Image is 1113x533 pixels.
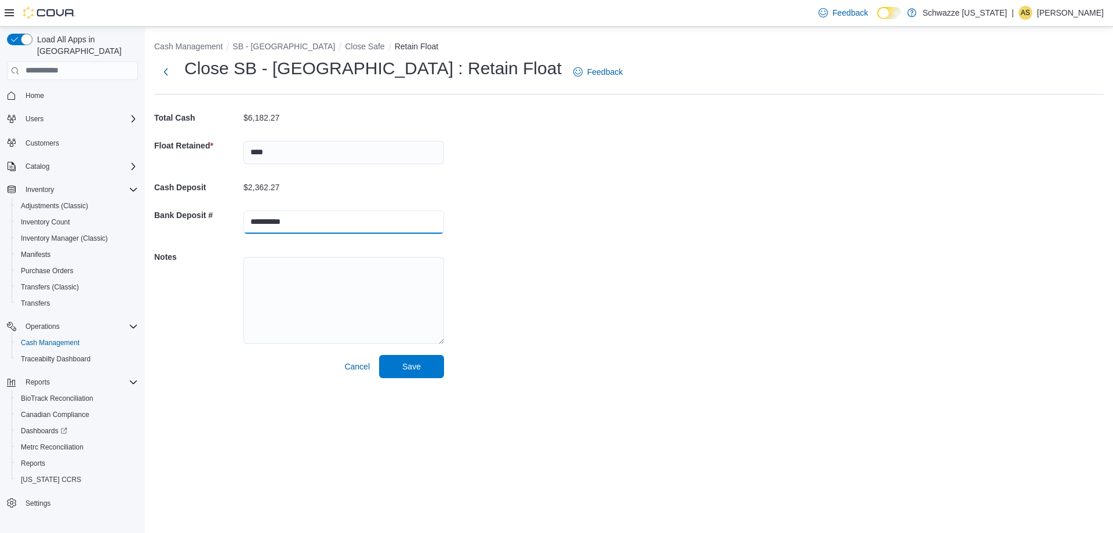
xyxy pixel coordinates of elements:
[21,375,138,389] span: Reports
[12,351,143,367] button: Traceabilty Dashboard
[21,354,90,364] span: Traceabilty Dashboard
[16,280,83,294] a: Transfers (Classic)
[16,336,138,350] span: Cash Management
[16,215,138,229] span: Inventory Count
[154,42,223,51] button: Cash Management
[402,361,421,372] span: Save
[26,185,54,194] span: Inventory
[16,408,94,422] a: Canadian Compliance
[184,57,562,80] h1: Close SB - [GEOGRAPHIC_DATA] : Retain Float
[243,113,279,122] p: $6,182.27
[21,410,89,419] span: Canadian Compliance
[16,440,138,454] span: Metrc Reconciliation
[569,60,627,84] a: Feedback
[12,230,143,246] button: Inventory Manager (Classic)
[154,134,241,157] h5: Float Retained
[16,424,138,438] span: Dashboards
[16,296,54,310] a: Transfers
[379,355,444,378] button: Save
[1012,6,1014,20] p: |
[12,335,143,351] button: Cash Management
[2,318,143,335] button: Operations
[23,7,75,19] img: Cova
[1019,6,1032,20] div: Annette Sanders
[16,352,95,366] a: Traceabilty Dashboard
[2,134,143,151] button: Customers
[587,66,623,78] span: Feedback
[2,374,143,390] button: Reports
[21,159,54,173] button: Catalog
[12,472,143,488] button: [US_STATE] CCRS
[21,201,88,211] span: Adjustments (Classic)
[21,88,138,103] span: Home
[16,408,138,422] span: Canadian Compliance
[26,499,50,508] span: Settings
[21,183,59,197] button: Inventory
[26,378,50,387] span: Reports
[16,456,50,470] a: Reports
[395,42,438,51] button: Retain Float
[21,426,67,436] span: Dashboards
[12,198,143,214] button: Adjustments (Classic)
[154,41,1104,55] nav: An example of EuiBreadcrumbs
[922,6,1007,20] p: Schwazze [US_STATE]
[12,279,143,295] button: Transfers (Classic)
[16,264,78,278] a: Purchase Orders
[21,375,54,389] button: Reports
[26,114,43,124] span: Users
[21,475,81,484] span: [US_STATE] CCRS
[832,7,868,19] span: Feedback
[12,455,143,472] button: Reports
[243,183,279,192] p: $2,362.27
[2,111,143,127] button: Users
[12,423,143,439] a: Dashboards
[232,42,335,51] button: SB - [GEOGRAPHIC_DATA]
[12,439,143,455] button: Metrc Reconciliation
[154,176,241,199] h5: Cash Deposit
[16,280,138,294] span: Transfers (Classic)
[21,282,79,292] span: Transfers (Classic)
[1021,6,1030,20] span: AS
[16,248,138,262] span: Manifests
[12,295,143,311] button: Transfers
[16,352,138,366] span: Traceabilty Dashboard
[12,263,143,279] button: Purchase Orders
[16,199,138,213] span: Adjustments (Classic)
[26,322,60,331] span: Operations
[21,135,138,150] span: Customers
[16,296,138,310] span: Transfers
[21,338,79,347] span: Cash Management
[154,204,241,227] h5: Bank Deposit #
[21,496,55,510] a: Settings
[345,42,384,51] button: Close Safe
[154,245,241,269] h5: Notes
[21,320,64,333] button: Operations
[21,183,138,197] span: Inventory
[16,264,138,278] span: Purchase Orders
[21,217,70,227] span: Inventory Count
[16,215,75,229] a: Inventory Count
[16,391,98,405] a: BioTrack Reconciliation
[16,440,88,454] a: Metrc Reconciliation
[21,112,48,126] button: Users
[2,182,143,198] button: Inventory
[21,89,49,103] a: Home
[344,361,370,372] span: Cancel
[16,473,138,487] span: Washington CCRS
[16,231,112,245] a: Inventory Manager (Classic)
[16,424,72,438] a: Dashboards
[12,246,143,263] button: Manifests
[16,391,138,405] span: BioTrack Reconciliation
[12,390,143,407] button: BioTrack Reconciliation
[877,7,901,19] input: Dark Mode
[1037,6,1104,20] p: [PERSON_NAME]
[340,355,374,378] button: Cancel
[2,495,143,512] button: Settings
[21,459,45,468] span: Reports
[16,248,55,262] a: Manifests
[12,214,143,230] button: Inventory Count
[154,60,177,84] button: Next
[12,407,143,423] button: Canadian Compliance
[21,250,50,259] span: Manifests
[26,162,49,171] span: Catalog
